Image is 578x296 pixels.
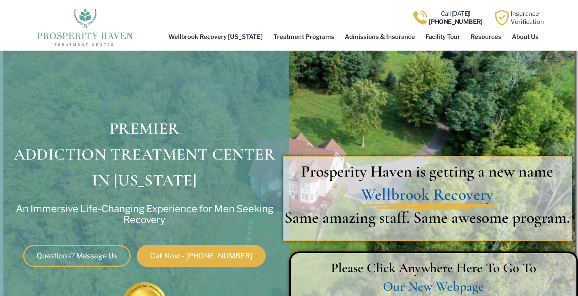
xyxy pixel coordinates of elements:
img: The logo for Prosperity Haven Addiction Recovery Center. [34,6,135,47]
a: Please Click Anywhere Here To Go To Our New Webpage [291,259,577,296]
a: Questions? Message Us [23,245,131,267]
a: Call Now - [PHONE_NUMBER] [137,245,266,267]
a: InsuranceVerification [511,10,544,26]
span: Questions? Message Us [37,252,117,260]
span: Same amazing staff. Same awesome program. [284,208,570,227]
a: Call [DATE]![PHONE_NUMBER] [429,10,483,26]
a: Treatment Programs [268,28,339,46]
span: Please Click Anywhere Here To Go To [331,260,536,276]
h1: PREMIER ADDICTION TREATMENT CENTER IN [US_STATE] [4,115,285,193]
a: Prosperity Haven is getting a new name Wellbrook Recovery Same amazing staff. Same awesome program. [284,160,571,229]
img: Call one of Prosperity Haven's dedicated counselors today so we can help you overcome addiction [412,10,428,26]
a: Resources [465,28,507,46]
a: Admissions & Insurance [339,28,420,46]
a: Wellbrook Recovery [US_STATE] [163,28,268,46]
p: An Immersive Life-Changing Experience for Men Seeking Recovery [10,204,279,225]
b: [PHONE_NUMBER] [429,18,483,26]
a: Facility Tour [420,28,465,46]
span: Prosperity Haven is getting a new name [301,162,553,181]
a: About Us [507,28,544,46]
span: Our New Webpage [383,277,484,296]
img: Learn how Prosperity Haven, a verified substance abuse center can help you overcome your addiction [494,10,510,26]
span: Call Now - [PHONE_NUMBER] [150,252,252,260]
